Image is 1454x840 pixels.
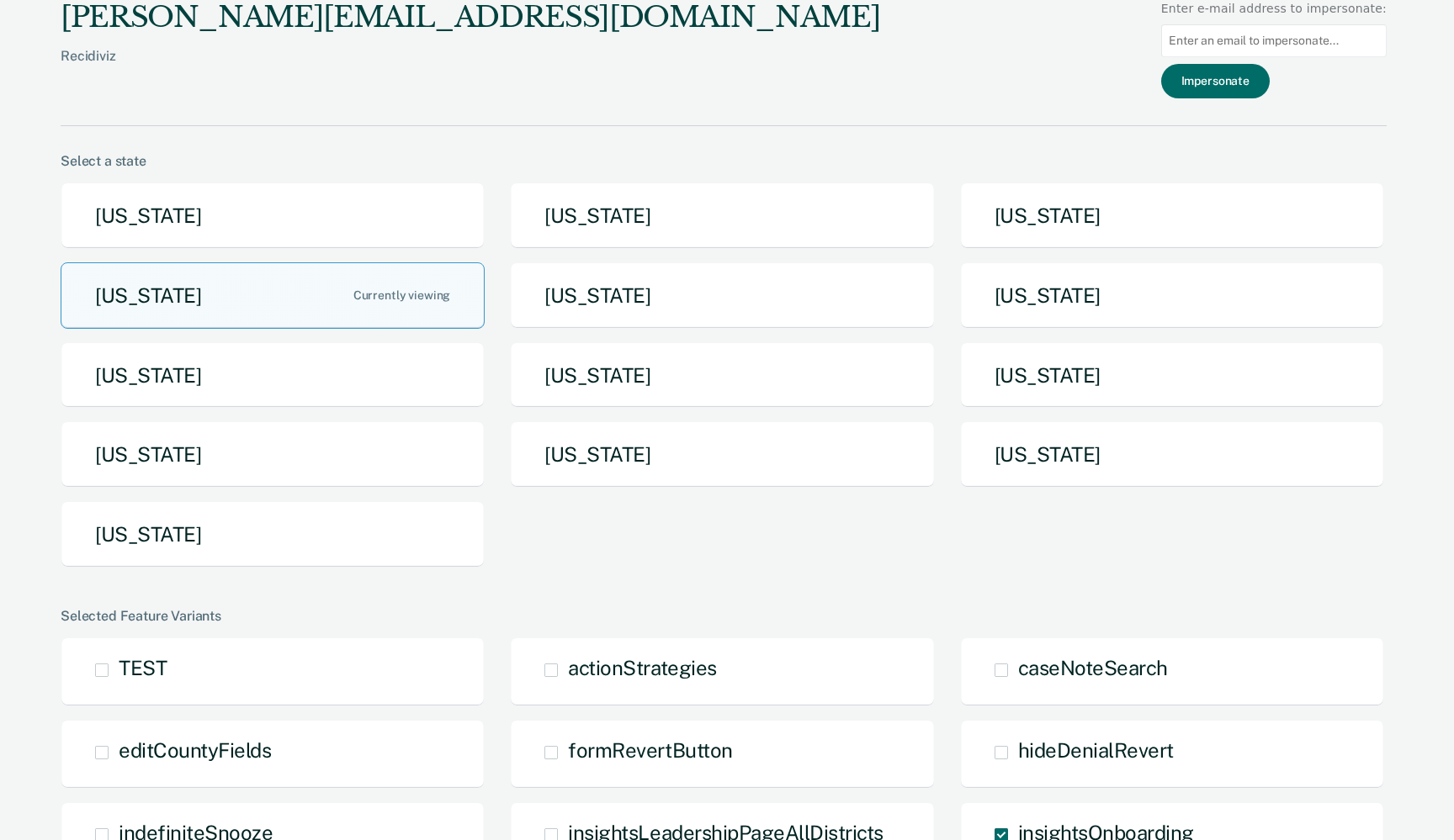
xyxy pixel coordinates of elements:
button: [US_STATE] [61,182,485,249]
span: formRevertButton [568,738,732,762]
span: editCountyFields [119,738,271,762]
span: TEST [119,656,167,679]
button: [US_STATE] [61,421,485,488]
div: Recidiviz [61,48,880,91]
button: [US_STATE] [510,262,934,329]
button: [US_STATE] [960,421,1384,488]
button: [US_STATE] [960,182,1384,249]
div: Selected Feature Variants [61,608,1387,624]
span: caseNoteSearch [1018,656,1168,679]
button: [US_STATE] [960,262,1384,329]
span: hideDenialRevert [1018,738,1174,762]
button: Impersonate [1161,64,1270,98]
div: Select a state [61,153,1387,169]
button: [US_STATE] [510,421,934,488]
button: [US_STATE] [61,262,485,329]
button: [US_STATE] [61,501,485,568]
span: actionStrategies [568,656,716,679]
button: [US_STATE] [61,342,485,409]
button: [US_STATE] [510,182,934,249]
button: [US_STATE] [510,342,934,409]
button: [US_STATE] [960,342,1384,409]
input: Enter an email to impersonate... [1161,24,1387,57]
